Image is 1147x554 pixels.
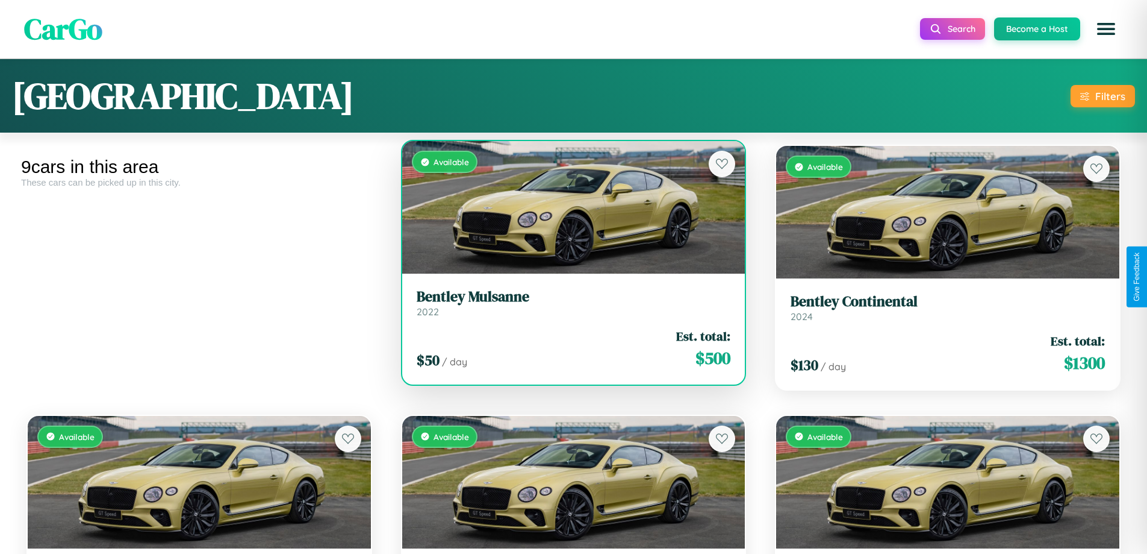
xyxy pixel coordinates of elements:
button: Search [920,18,985,40]
button: Become a Host [994,17,1080,40]
a: Bentley Continental2024 [791,293,1105,323]
span: Available [807,162,843,172]
span: $ 130 [791,355,818,375]
div: 9 cars in this area [21,157,378,177]
span: Search [948,24,975,34]
span: Est. total: [1051,332,1105,350]
h1: [GEOGRAPHIC_DATA] [12,71,354,121]
div: Give Feedback [1133,253,1141,301]
span: / day [442,356,467,368]
button: Filters [1071,85,1135,107]
button: Open menu [1089,12,1123,46]
h3: Bentley Continental [791,293,1105,310]
span: CarGo [24,9,102,49]
div: Filters [1095,90,1125,102]
span: Available [807,432,843,442]
span: Est. total: [676,327,730,345]
a: Bentley Mulsanne2022 [417,288,731,318]
span: $ 1300 [1064,351,1105,375]
span: / day [821,360,846,373]
span: 2022 [417,306,439,318]
span: $ 500 [695,346,730,370]
span: 2024 [791,310,813,323]
span: $ 50 [417,350,440,370]
h3: Bentley Mulsanne [417,288,731,306]
span: Available [434,432,469,442]
span: Available [59,432,95,442]
div: These cars can be picked up in this city. [21,177,378,187]
span: Available [434,157,469,167]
